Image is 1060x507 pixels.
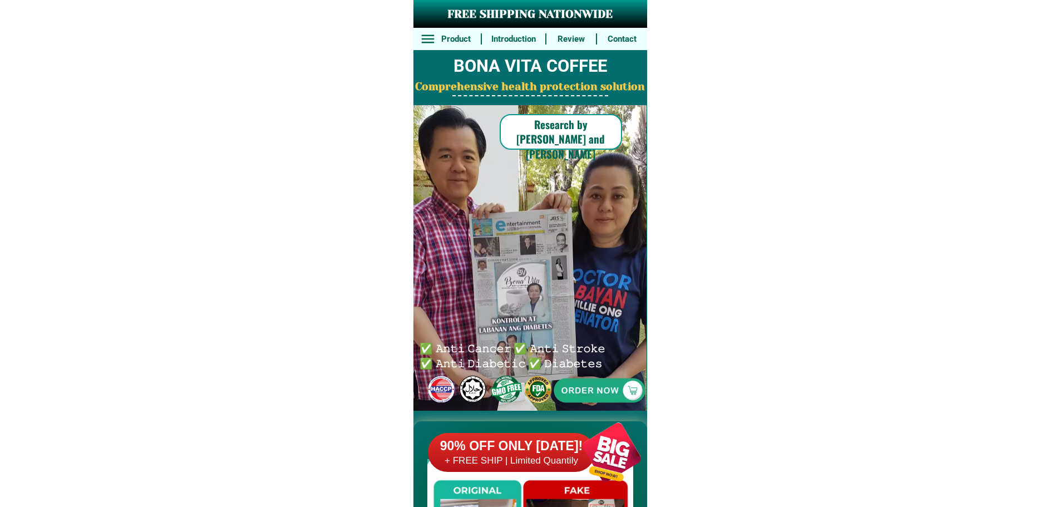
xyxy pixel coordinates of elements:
h6: Product [437,33,475,46]
h6: ✅ 𝙰𝚗𝚝𝚒 𝙲𝚊𝚗𝚌𝚎𝚛 ✅ 𝙰𝚗𝚝𝚒 𝚂𝚝𝚛𝚘𝚔𝚎 ✅ 𝙰𝚗𝚝𝚒 𝙳𝚒𝚊𝚋𝚎𝚝𝚒𝚌 ✅ 𝙳𝚒𝚊𝚋𝚎𝚝𝚎𝚜 [420,340,610,370]
h6: Research by [PERSON_NAME] and [PERSON_NAME] [500,117,622,161]
h2: FAKE VS ORIGINAL [413,430,647,460]
h6: 90% OFF ONLY [DATE]! [428,438,595,455]
h6: Review [553,33,590,46]
h6: + FREE SHIP | Limited Quantily [428,455,595,467]
h6: Contact [603,33,641,46]
h3: FREE SHIPPING NATIONWIDE [413,6,647,23]
h2: BONA VITA COFFEE [413,53,647,80]
h6: Introduction [487,33,539,46]
h2: Comprehensive health protection solution [413,79,647,95]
